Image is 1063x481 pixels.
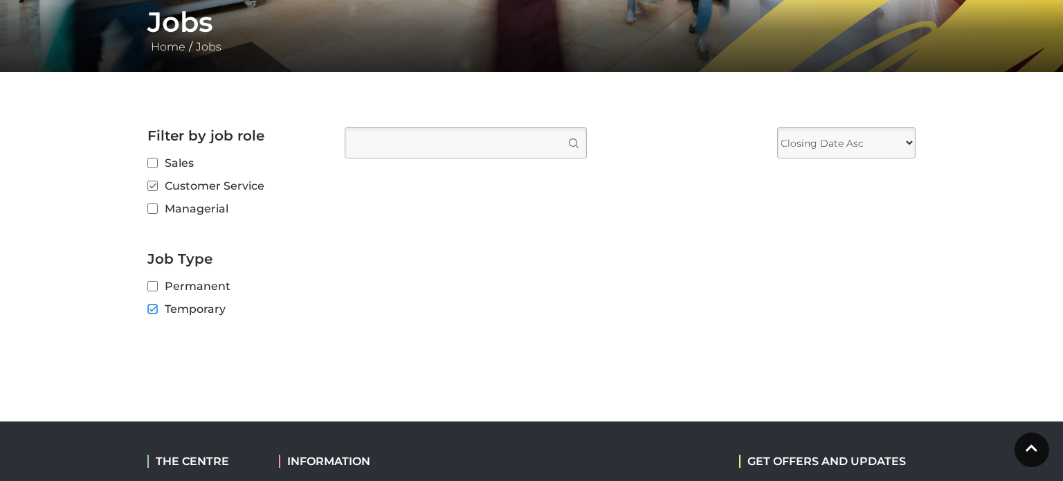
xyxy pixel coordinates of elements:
label: Customer Service [147,177,324,194]
label: Temporary [147,300,324,318]
h2: Filter by job role [147,127,324,144]
h2: GET OFFERS AND UPDATES [739,455,906,468]
h2: Job Type [147,251,324,267]
h1: Jobs [147,6,916,39]
div: / [137,6,926,55]
h2: INFORMATION [279,455,455,468]
label: Permanent [147,278,324,295]
label: Sales [147,154,324,172]
a: Home [147,40,189,53]
h2: THE CENTRE [147,455,258,468]
a: Jobs [192,40,225,53]
label: Managerial [147,200,324,217]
